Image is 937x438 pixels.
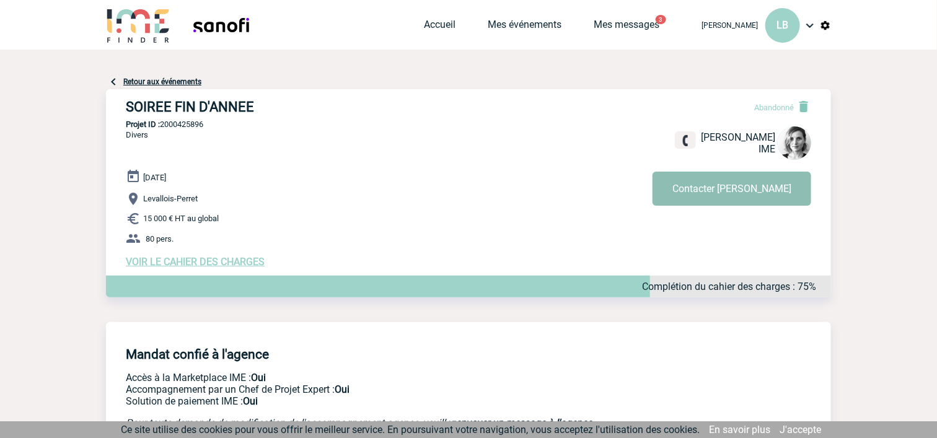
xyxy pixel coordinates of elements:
[656,15,666,24] button: 3
[335,383,350,395] b: Oui
[126,347,269,362] h4: Mandat confié à l'agence
[123,77,201,86] a: Retour aux événements
[701,131,775,143] span: [PERSON_NAME]
[126,417,592,429] em: Pour toute demande de modification de l'accompagnement agence, veuillez
[126,120,160,129] b: Projet ID :
[777,19,789,31] span: LB
[780,424,821,436] a: J'accepte
[243,395,258,407] b: Oui
[126,99,498,115] h3: SOIREE FIN D'ANNEE
[143,195,198,204] span: Levallois-Perret
[680,135,691,146] img: fixe.png
[455,417,592,429] a: envoyer un message à l'agence
[126,383,640,395] p: Prestation payante
[126,130,148,139] span: Divers
[126,372,640,383] p: Accès à la Marketplace IME :
[251,372,266,383] b: Oui
[759,143,775,155] span: IME
[143,173,166,182] span: [DATE]
[126,395,640,407] p: Conformité aux process achat client, Prise en charge de la facturation, Mutualisation de plusieur...
[424,19,455,36] a: Accueil
[653,172,811,206] button: Contacter [PERSON_NAME]
[126,256,265,268] a: VOIR LE CAHIER DES CHARGES
[778,126,811,160] img: 103019-1.png
[488,19,561,36] a: Mes événements
[106,7,170,43] img: IME-Finder
[106,120,831,129] p: 2000425896
[702,21,758,30] span: [PERSON_NAME]
[594,19,659,36] a: Mes messages
[709,424,770,436] a: En savoir plus
[146,234,174,243] span: 80 pers.
[754,103,794,112] span: Abandonné
[143,214,219,224] span: 15 000 € HT au global
[121,424,700,436] span: Ce site utilise des cookies pour vous offrir le meilleur service. En poursuivant votre navigation...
